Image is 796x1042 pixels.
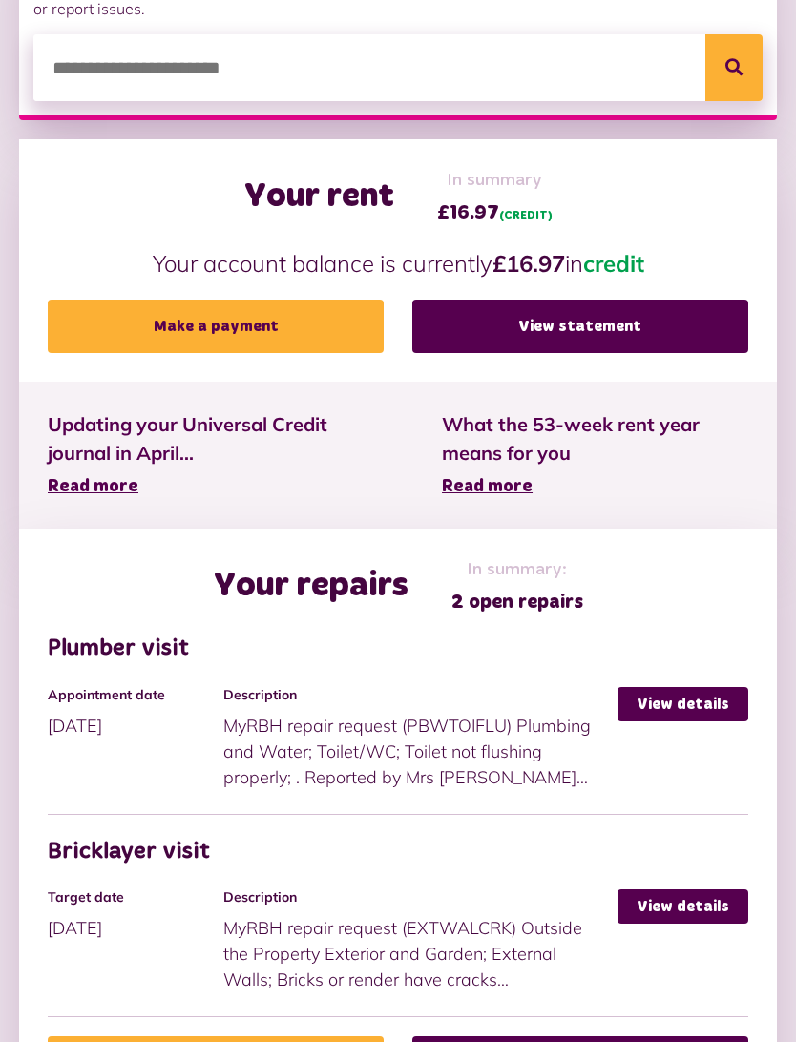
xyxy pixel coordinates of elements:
[48,636,748,663] h3: Plumber visit
[583,249,644,278] span: credit
[223,687,609,703] h4: Description
[48,410,385,500] a: Updating your Universal Credit journal in April... Read more
[451,588,583,616] span: 2 open repairs
[442,478,533,495] span: Read more
[244,177,394,218] h2: Your rent
[48,687,214,703] h4: Appointment date
[48,889,214,906] h4: Target date
[48,687,223,739] div: [DATE]
[442,410,748,468] span: What the 53-week rent year means for you
[437,168,553,194] span: In summary
[48,839,748,866] h3: Bricklayer visit
[214,566,408,607] h2: Your repairs
[412,300,748,353] a: View statement
[48,478,138,495] span: Read more
[618,687,748,721] a: View details
[223,889,618,992] div: MyRBH repair request (EXTWALCRK) Outside the Property Exterior and Garden; External Walls; Bricks...
[499,210,553,221] span: (CREDIT)
[492,249,565,278] strong: £16.97
[442,410,748,500] a: What the 53-week rent year means for you Read more
[451,557,583,583] span: In summary:
[48,889,223,941] div: [DATE]
[618,889,748,924] a: View details
[223,889,609,906] h4: Description
[437,198,553,227] span: £16.97
[223,687,618,790] div: MyRBH repair request (PBWTOIFLU) Plumbing and Water; Toilet/WC; Toilet not flushing properly; . R...
[48,410,385,468] span: Updating your Universal Credit journal in April...
[48,246,748,281] p: Your account balance is currently in
[48,300,384,353] a: Make a payment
